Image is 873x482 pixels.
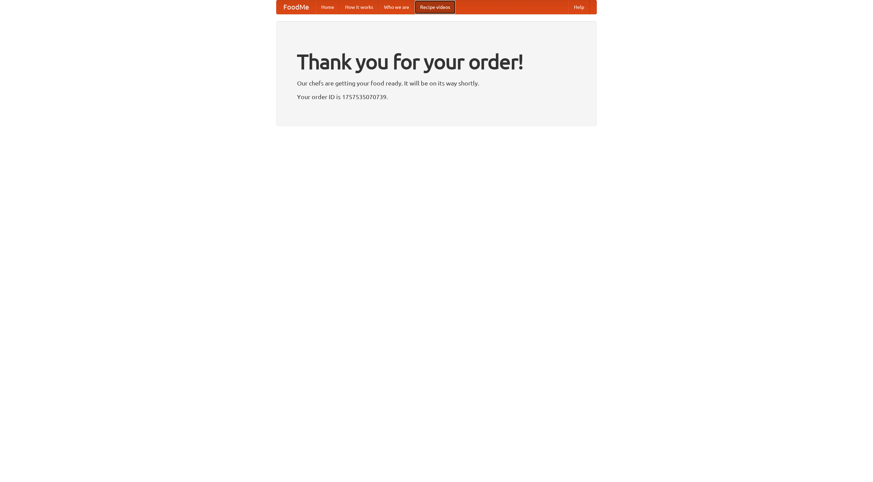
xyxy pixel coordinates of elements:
a: Help [568,0,590,14]
p: Our chefs are getting your food ready. It will be on its way shortly. [297,78,576,88]
a: Who we are [379,0,415,14]
h1: Thank you for your order! [297,45,576,78]
p: Your order ID is 1757535070739. [297,92,576,102]
a: FoodMe [277,0,316,14]
a: Recipe videos [415,0,456,14]
a: Home [316,0,340,14]
a: How it works [340,0,379,14]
